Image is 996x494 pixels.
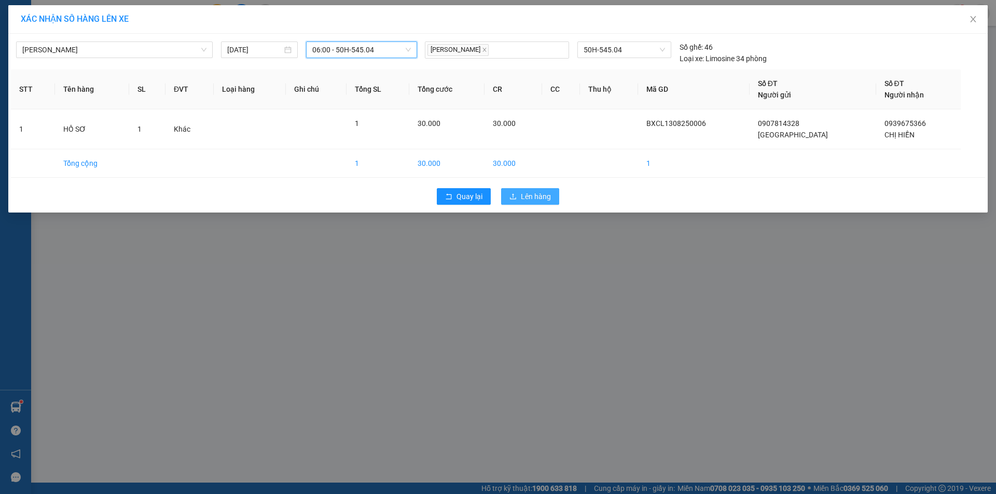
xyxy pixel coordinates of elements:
th: SL [129,69,165,109]
span: 06:00 - 50H-545.04 [312,42,411,58]
td: Khác [165,109,214,149]
div: 0939675366 [121,45,227,59]
span: Người nhận [884,91,924,99]
input: 13/08/2025 [227,44,282,55]
span: rollback [445,193,452,201]
td: 1 [11,109,55,149]
div: 30.000 [8,67,116,79]
td: 1 [638,149,750,178]
td: 30.000 [409,149,485,178]
span: 0939675366 [884,119,926,128]
div: CHỊ HIỀN [121,32,227,45]
th: Ghi chú [286,69,347,109]
span: Lên hàng [521,191,551,202]
span: upload [509,193,517,201]
th: Loại hàng [214,69,286,109]
div: [GEOGRAPHIC_DATA] [9,34,114,46]
span: [GEOGRAPHIC_DATA] [758,131,828,139]
th: Thu hộ [580,69,638,109]
span: 1 [137,125,142,133]
th: ĐVT [165,69,214,109]
span: Đã thu : [8,68,39,79]
span: 30.000 [418,119,440,128]
button: rollbackQuay lại [437,188,491,205]
span: close [969,15,977,23]
div: [GEOGRAPHIC_DATA] [121,9,227,32]
span: Cao Lãnh - Hồ Chí Minh [22,42,206,58]
span: XÁC NHẬN SỐ HÀNG LÊN XE [21,14,129,24]
span: Số ĐT [758,79,778,88]
span: 0907814328 [758,119,799,128]
span: close [482,47,487,52]
td: Tổng cộng [55,149,129,178]
th: CR [485,69,542,109]
span: Nhận: [121,9,146,20]
span: BXCL1308250006 [646,119,706,128]
td: 1 [347,149,409,178]
span: Số ĐT [884,79,904,88]
th: Tổng cước [409,69,485,109]
div: 0907814328 [9,46,114,61]
span: 1 [355,119,359,128]
div: 46 [680,41,713,53]
span: Quay lại [457,191,482,202]
span: Gửi: [9,10,25,21]
span: CHỊ HIỀN [884,131,915,139]
span: 30.000 [493,119,516,128]
th: STT [11,69,55,109]
th: Mã GD [638,69,750,109]
span: Số ghế: [680,41,703,53]
span: [PERSON_NAME] [427,44,489,56]
th: Tổng SL [347,69,409,109]
div: BX [PERSON_NAME] [9,9,114,34]
th: Tên hàng [55,69,129,109]
button: uploadLên hàng [501,188,559,205]
span: Loại xe: [680,53,704,64]
td: 30.000 [485,149,542,178]
div: Limosine 34 phòng [680,53,767,64]
td: HỒ SƠ [55,109,129,149]
th: CC [542,69,580,109]
span: 50H-545.04 [584,42,665,58]
button: Close [959,5,988,34]
span: Người gửi [758,91,791,99]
